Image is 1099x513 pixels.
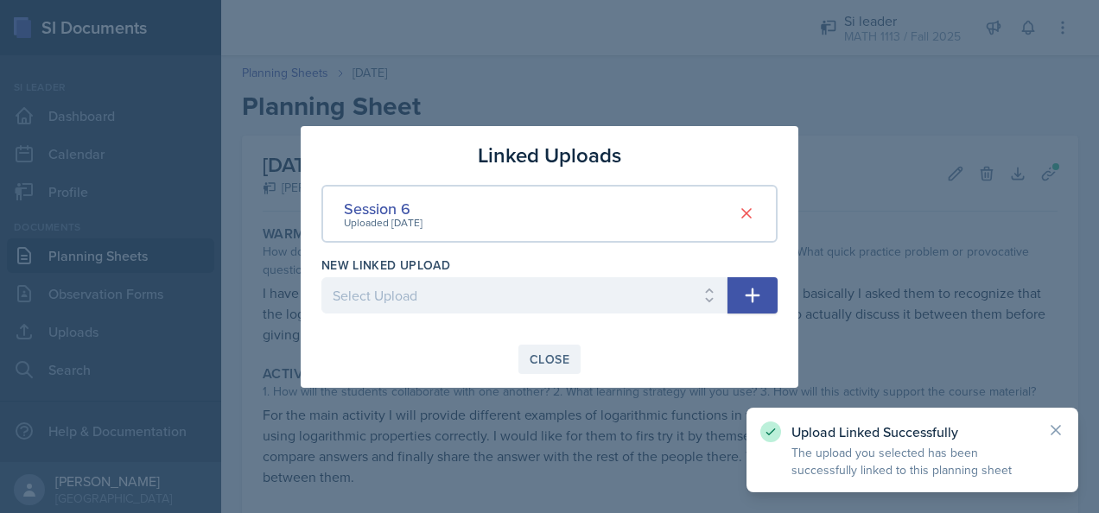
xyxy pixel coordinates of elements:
div: Close [530,352,569,366]
h3: Linked Uploads [478,140,621,171]
div: Uploaded [DATE] [344,215,422,231]
button: Close [518,345,581,374]
p: The upload you selected has been successfully linked to this planning sheet [791,444,1033,478]
div: Session 6 [344,197,422,220]
label: New Linked Upload [321,256,450,274]
p: Upload Linked Successfully [791,423,1033,440]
